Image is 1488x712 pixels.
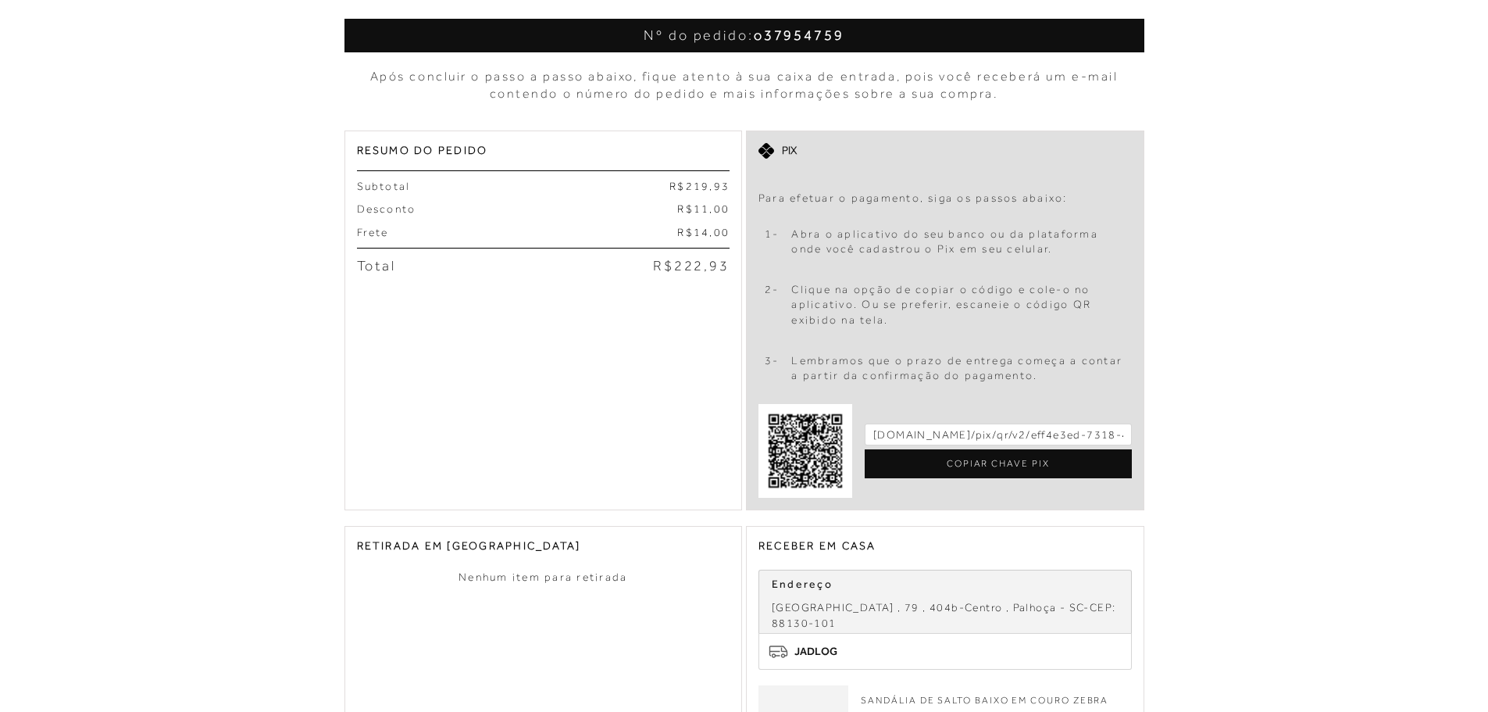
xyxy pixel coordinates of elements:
span: , Palhoça [1006,601,1057,614]
span: 93 [714,180,730,192]
span: Nº do pedido: [644,26,753,45]
span: 00 [714,226,730,238]
div: Nenhum item para retirada [357,570,730,585]
a: COPIAR CHAVE PIX [865,449,1132,478]
span: - SC [1060,601,1084,614]
span: o37954759 [754,26,844,45]
span: , 404b [922,601,958,614]
span: Subtotal [357,179,411,195]
span: RETIRADA EM [GEOGRAPHIC_DATA] [357,539,581,552]
span: 11, [694,202,714,215]
span: Após concluir o passo a passo abaixo, fique atento à sua caixa de entrada, pois você receberá um ... [370,70,1119,101]
span: , 79 [897,601,919,614]
td: Lembramos que o prazo de entrega começa a contar a partir da confirmação do pagamento. [785,341,1131,396]
span: Resumo do Pedido [357,144,488,156]
span: 88130-101 [772,617,837,629]
span: JADLOG [794,643,837,660]
span: 222, [674,258,710,274]
span: 00 [714,202,730,215]
td: Abra o aplicativo do seu banco ou da plataforma onde você cadastrou o Pix em seu celular. [785,214,1131,270]
span: Centro [965,601,1002,614]
span: Desconto [357,202,416,217]
span: Pix [782,143,797,159]
span: 219, [686,180,714,192]
td: 3- [758,341,785,396]
span: CEP: [1090,601,1116,614]
img: pix [758,404,852,498]
span: Total [357,256,396,276]
span: Frete [357,225,389,241]
span: 93 [709,258,730,274]
span: 14, [694,226,714,238]
span: R$ [677,202,693,215]
p: Para efetuar o pagamento, siga os passos abaixo: [758,190,1132,206]
div: - - [772,600,1119,631]
td: 2- [758,270,785,341]
span: R$ [669,180,685,192]
td: Clique na opção de copiar o código e cole-o no aplicativo. Ou se preferir, escaneie o código QR e... [785,270,1131,341]
td: 1- [758,214,785,270]
span: [GEOGRAPHIC_DATA] [772,601,894,614]
p: Endereço [772,577,1119,592]
span: R$ [653,258,674,274]
span: RECEBER EM CASA [758,539,876,552]
span: R$ [677,226,693,238]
